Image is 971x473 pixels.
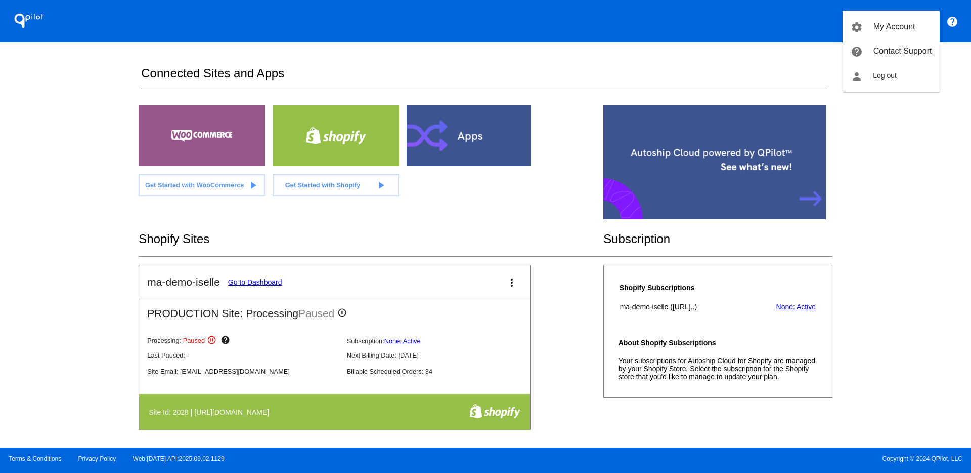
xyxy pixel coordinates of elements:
mat-icon: person [851,70,863,83]
span: Log out [873,71,897,80]
span: My Account [873,22,915,31]
span: Contact Support [873,47,932,55]
mat-icon: help [851,46,863,58]
mat-icon: settings [851,21,863,33]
